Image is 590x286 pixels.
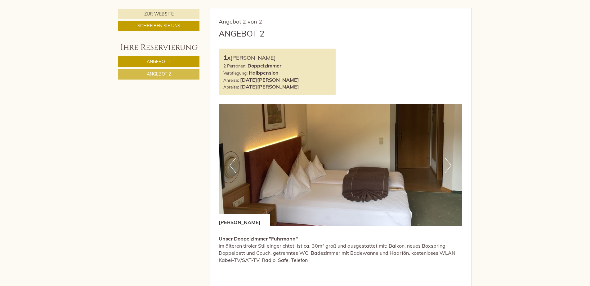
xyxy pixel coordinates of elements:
[445,158,451,173] button: Next
[223,54,230,61] b: 1x
[223,63,246,68] small: 2 Personen:
[219,214,270,226] div: [PERSON_NAME]
[230,158,236,173] button: Previous
[223,53,331,62] div: [PERSON_NAME]
[223,77,239,83] small: Anreise:
[249,70,279,76] b: Halbpension
[219,236,298,242] strong: Unser Doppelzimmer "Fuhrmann"
[223,70,248,76] small: Verpflegung:
[219,235,463,263] p: im älteren tiroler Stil eingerichtet, ist ca. 30m² groß und ausgestattet mit: Balkon, neues Boxsp...
[223,84,239,89] small: Abreise:
[219,104,463,226] img: image
[248,63,281,69] b: Doppelzimmer
[147,59,171,64] span: Angebot 1
[240,84,299,90] b: [DATE][PERSON_NAME]
[118,9,199,19] a: Zur Website
[118,42,199,53] div: Ihre Reservierung
[219,18,262,25] span: Angebot 2 von 2
[240,77,299,83] b: [DATE][PERSON_NAME]
[219,28,265,39] div: Angebot 2
[147,71,171,77] span: Angebot 2
[118,21,199,31] a: Schreiben Sie uns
